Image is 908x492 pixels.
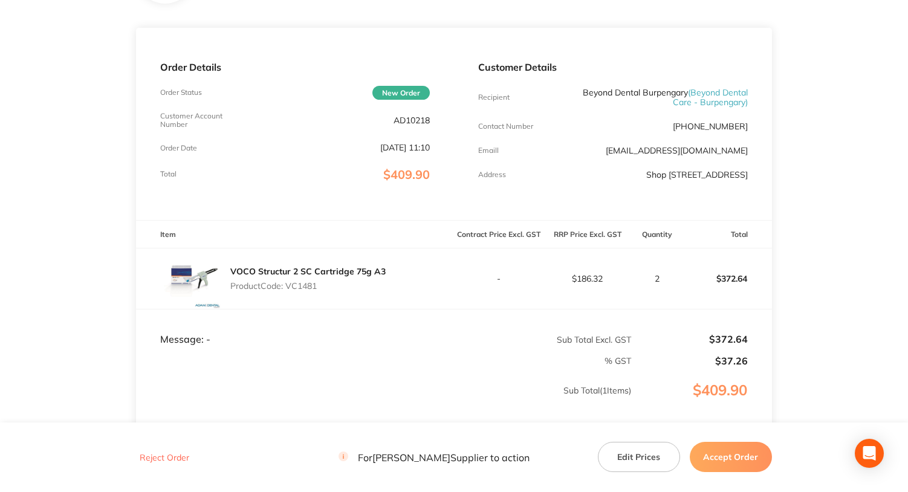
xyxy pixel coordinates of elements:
[568,88,748,107] p: Beyond Dental Burpengary
[673,87,748,108] span: ( Beyond Dental Care - Burpengary )
[230,281,386,291] p: Product Code: VC1481
[543,274,631,283] p: $186.32
[160,88,202,97] p: Order Status
[339,452,530,463] p: For [PERSON_NAME] Supplier to action
[478,122,533,131] p: Contact Number
[543,220,632,248] th: RRP Price Excl. GST
[478,146,499,155] p: Emaill
[673,121,748,131] p: [PHONE_NUMBER]
[478,93,510,102] p: Recipient
[383,167,430,182] span: $409.90
[632,220,683,248] th: Quantity
[455,335,631,345] p: Sub Total Excl. GST
[683,264,771,293] p: $372.64
[598,442,680,472] button: Edit Prices
[690,442,772,472] button: Accept Order
[478,62,748,73] p: Customer Details
[230,266,386,277] a: VOCO Structur 2 SC Cartridge 75g A3
[160,170,177,178] p: Total
[632,355,747,366] p: $37.26
[646,170,748,180] p: Shop [STREET_ADDRESS]
[160,248,221,309] img: cjZleW81Zg
[137,386,631,419] p: Sub Total ( 1 Items)
[632,334,747,345] p: $372.64
[478,170,506,179] p: Address
[160,62,430,73] p: Order Details
[632,274,682,283] p: 2
[606,145,748,156] a: [EMAIL_ADDRESS][DOMAIN_NAME]
[160,112,250,129] p: Customer Account Number
[855,439,884,468] div: Open Intercom Messenger
[455,274,542,283] p: -
[137,356,631,366] p: % GST
[136,452,193,463] button: Reject Order
[454,220,543,248] th: Contract Price Excl. GST
[372,86,430,100] span: New Order
[683,220,771,248] th: Total
[394,115,430,125] p: AD10218
[380,143,430,152] p: [DATE] 11:10
[160,144,197,152] p: Order Date
[136,220,454,248] th: Item
[136,309,454,346] td: Message: -
[632,382,771,423] p: $409.90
